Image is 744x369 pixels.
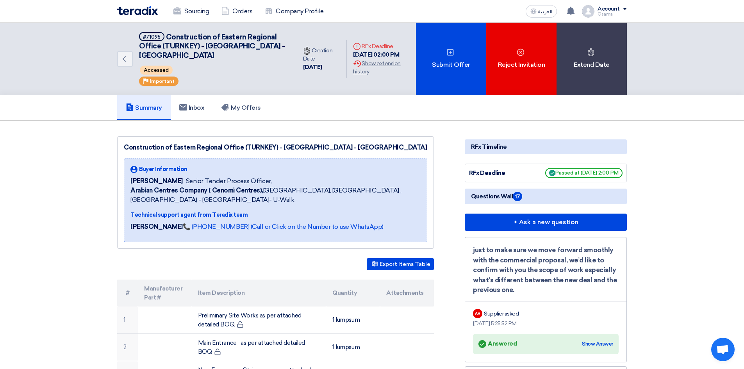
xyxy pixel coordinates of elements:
span: Senior Tender Process Officer, [186,176,272,186]
div: Osama [598,12,627,16]
a: Summary [117,95,171,120]
a: Orders [215,3,259,20]
button: + Ask a new question [465,214,627,231]
span: Accessed [140,66,173,75]
span: 17 [513,192,522,201]
div: Supplier asked [484,310,519,318]
span: Important [150,78,175,84]
img: Teradix logo [117,6,158,15]
strong: [PERSON_NAME] [130,223,183,230]
div: Show extension history [353,59,410,76]
span: [PERSON_NAME] [130,176,183,186]
span: [GEOGRAPHIC_DATA], [GEOGRAPHIC_DATA] ,[GEOGRAPHIC_DATA] - [GEOGRAPHIC_DATA]- U-Walk [130,186,421,205]
th: Quantity [326,280,380,307]
th: Manufacturer Part # [138,280,192,307]
th: Item Description [192,280,327,307]
td: Main Entrance as per attached detailed BOQ [192,334,327,361]
span: Passed at [DATE] 2:00 PM [545,168,623,178]
div: RFx Deadline [469,169,528,178]
span: Buyer Information [139,165,187,173]
div: Submit Offer [416,23,486,95]
button: Export Items Table [367,258,434,270]
div: Extend Date [557,23,627,95]
div: Reject Invitation [486,23,557,95]
b: Arabian Centres Company ( Cenomi Centres), [130,187,263,194]
td: 1 [117,307,138,334]
th: Attachments [380,280,434,307]
div: [DATE] [303,63,341,72]
a: 📞 [PHONE_NUMBER] (Call or Click on the Number to use WhatsApp) [183,223,384,230]
img: profile_test.png [582,5,594,18]
span: Questions Wall [471,192,522,201]
h5: Construction of Eastern Regional Office (TURNKEY) - Nakheel Mall - Dammam [139,32,287,60]
h5: Summary [126,104,162,112]
div: Construction of Eastern Regional Office (TURNKEY) - [GEOGRAPHIC_DATA] - [GEOGRAPHIC_DATA] [124,143,427,152]
div: RFx Timeline [465,139,627,154]
td: Preliminary Site Works as per attached detailed BOQ [192,307,327,334]
div: Account [598,6,620,12]
div: [DATE] 5:25:52 PM [473,319,619,328]
td: 1 lumpsum [326,307,380,334]
div: AH [473,309,482,318]
div: RFx Deadline [353,42,410,50]
th: # [117,280,138,307]
div: #71095 [143,34,161,39]
div: Technical support agent from Teradix team [130,211,421,219]
button: العربية [526,5,557,18]
td: 2 [117,334,138,361]
div: Open chat [711,338,735,361]
div: Answered [478,339,517,349]
div: [DATE] 02:00 PM [353,50,410,59]
h5: My Offers [221,104,261,112]
td: 1 lumpsum [326,334,380,361]
span: Construction of Eastern Regional Office (TURNKEY) - [GEOGRAPHIC_DATA] - [GEOGRAPHIC_DATA] [139,33,285,60]
div: Show Answer [582,340,613,348]
a: My Offers [213,95,269,120]
a: Inbox [171,95,213,120]
a: Company Profile [259,3,330,20]
div: just to make sure we move forward smoothly with the commercial proposal, we’d like to confirm wit... [473,245,619,295]
h5: Inbox [179,104,205,112]
span: العربية [538,9,552,14]
a: Sourcing [167,3,215,20]
div: Creation Date [303,46,341,63]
